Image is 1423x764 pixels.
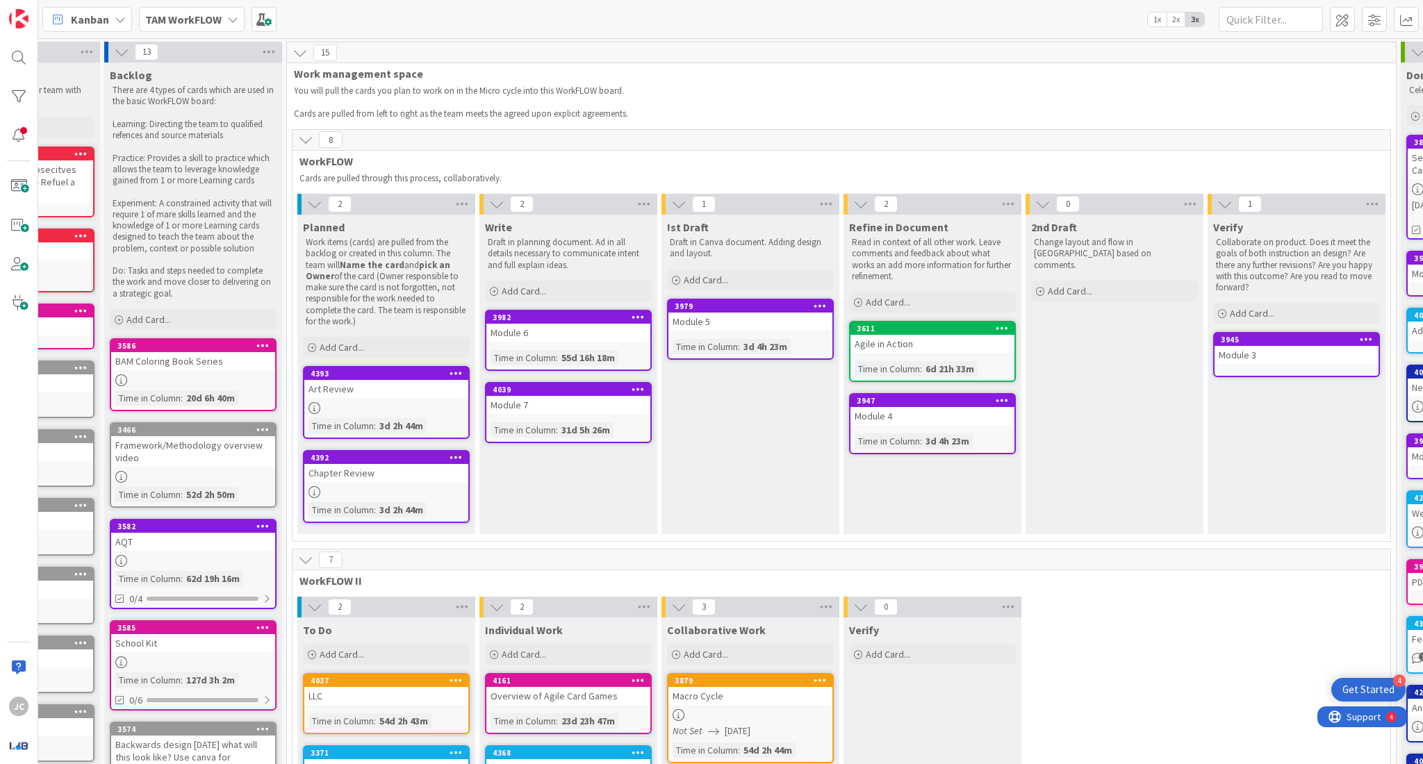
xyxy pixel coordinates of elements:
[857,324,1014,333] div: 3611
[1219,7,1323,32] input: Quick Filter...
[510,599,534,615] span: 2
[110,338,277,411] a: 3586BAM Coloring Book SeriesTime in Column:20d 6h 40m
[493,313,650,322] div: 3982
[667,299,834,360] a: 3979Module 5Time in Column:3d 4h 23m
[311,676,468,686] div: 4037
[294,67,1379,81] span: Work management space
[849,623,879,637] span: Verify
[485,220,512,234] span: Write
[491,713,556,729] div: Time in Column
[922,361,978,376] div: 6d 21h 33m
[309,713,374,729] div: Time in Column
[117,623,275,633] div: 3585
[181,672,183,688] span: :
[857,396,1014,406] div: 3947
[311,369,468,379] div: 4393
[486,396,650,414] div: Module 7
[126,313,171,326] span: Add Card...
[111,436,275,467] div: Framework/Methodology overview video
[556,422,558,438] span: :
[299,154,1373,168] span: WorkFLOW
[306,259,452,282] strong: pick an Owner
[135,44,158,60] span: 13
[115,487,181,502] div: Time in Column
[486,747,650,759] div: 4368
[486,311,650,324] div: 3982
[306,237,467,327] p: Work items (cards) are pulled from the backlog or created in this column. The team will and of th...
[313,44,337,61] span: 15
[294,85,1375,97] p: You will pull the cards you plan to work on in the Micro cycle into this WorkFLOW board.
[1393,674,1406,687] div: 4
[309,502,374,517] div: Time in Column
[558,350,618,365] div: 55d 16h 18m
[1215,333,1379,364] div: 3945Module 3
[111,723,275,736] div: 3574
[738,742,740,758] span: :
[849,220,948,234] span: Refine in Document
[117,341,275,351] div: 3586
[328,599,352,615] span: 2
[111,520,275,551] div: 3582AQT
[922,433,973,449] div: 3d 4h 23m
[1216,237,1377,293] p: Collaborate on product. Does it meet the goals of both instruction an design? Are there any furth...
[556,350,558,365] span: :
[1213,332,1380,377] a: 3945Module 3
[850,322,1014,353] div: 3611Agile in Action
[684,648,728,661] span: Add Card...
[376,502,427,517] div: 3d 2h 44m
[71,11,109,28] span: Kanban
[183,390,238,406] div: 20d 6h 40m
[1238,196,1262,213] span: 1
[181,390,183,406] span: :
[340,259,404,271] strong: Name the card
[491,350,556,365] div: Time in Column
[311,748,468,758] div: 3371
[1167,13,1185,26] span: 2x
[485,623,563,637] span: Individual Work
[668,300,832,313] div: 3979
[855,433,920,449] div: Time in Column
[304,674,468,705] div: 4037LLC
[493,385,650,395] div: 4039
[111,634,275,652] div: School Kit
[111,622,275,652] div: 3585School Kit
[294,108,1375,119] p: Cards are pulled from left to right as the team meets the agreed upon explicit agreements.
[311,453,468,463] div: 4392
[1342,683,1395,697] div: Get Started
[668,674,832,705] div: 3879Macro Cycle
[485,310,652,371] a: 3982Module 6Time in Column:55d 16h 18m
[181,487,183,502] span: :
[692,196,716,213] span: 1
[673,742,738,758] div: Time in Column
[850,335,1014,353] div: Agile in Action
[673,724,702,737] i: Not Set
[129,693,142,708] span: 0/6
[668,313,832,331] div: Module 5
[304,464,468,482] div: Chapter Review
[113,85,274,108] p: There are 4 types of cards which are used in the basic WorkFLOW board:
[115,672,181,688] div: Time in Column
[493,676,650,686] div: 4161
[1221,335,1379,344] div: 3945
[115,571,181,586] div: Time in Column
[320,341,364,354] span: Add Card...
[493,748,650,758] div: 4368
[9,697,28,716] div: JC
[319,131,343,148] span: 8
[113,198,274,254] p: Experiment: A constrained activity that will require 1 of mare skills learned and the knowledge o...
[299,574,1373,588] span: WorkFLOW II
[181,571,183,586] span: :
[850,395,1014,407] div: 3947
[668,687,832,705] div: Macro Cycle
[692,599,716,615] span: 3
[9,736,28,755] img: avatar
[304,367,468,380] div: 4393
[684,274,728,286] span: Add Card...
[376,418,427,433] div: 3d 2h 44m
[117,522,275,531] div: 3582
[1215,333,1379,346] div: 3945
[111,533,275,551] div: AQT
[850,322,1014,335] div: 3611
[738,339,740,354] span: :
[117,425,275,435] div: 3466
